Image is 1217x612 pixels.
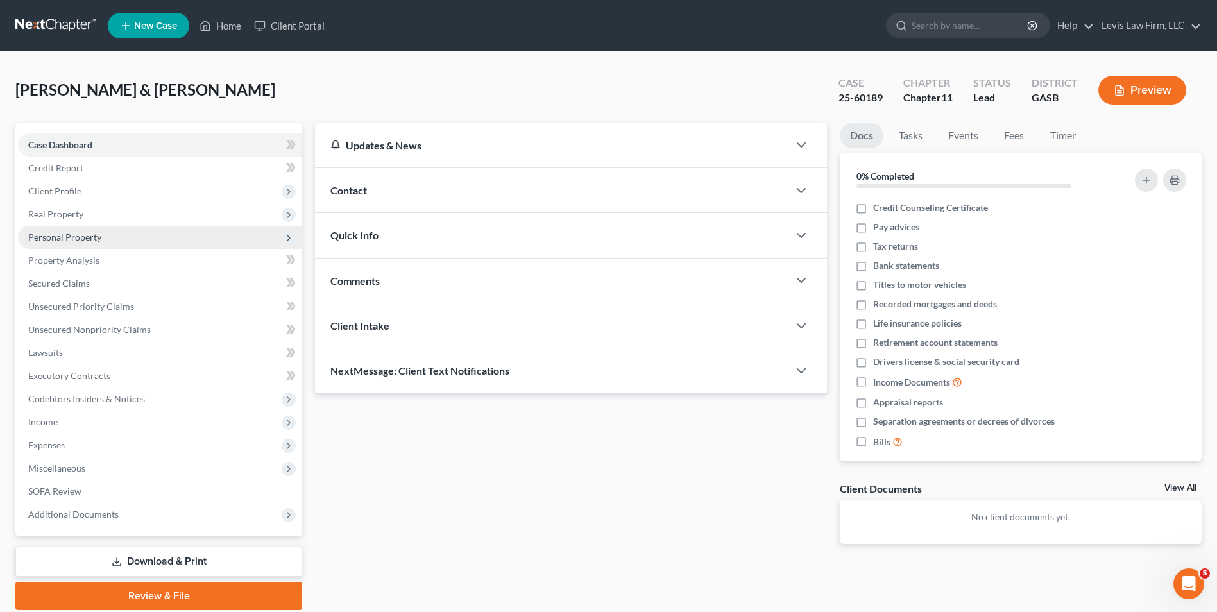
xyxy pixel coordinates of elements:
[134,21,177,31] span: New Case
[873,201,988,214] span: Credit Counseling Certificate
[873,317,962,330] span: Life insurance policies
[28,139,92,150] span: Case Dashboard
[28,278,90,289] span: Secured Claims
[18,272,302,295] a: Secured Claims
[28,463,85,473] span: Miscellaneous
[912,13,1029,37] input: Search by name...
[1032,90,1078,105] div: GASB
[28,162,83,173] span: Credit Report
[903,90,953,105] div: Chapter
[330,184,367,196] span: Contact
[330,139,773,152] div: Updates & News
[856,171,914,182] strong: 0% Completed
[903,76,953,90] div: Chapter
[330,275,380,287] span: Comments
[18,295,302,318] a: Unsecured Priority Claims
[873,376,950,389] span: Income Documents
[873,415,1055,428] span: Separation agreements or decrees of divorces
[18,249,302,272] a: Property Analysis
[28,232,101,242] span: Personal Property
[1098,76,1186,105] button: Preview
[938,123,989,148] a: Events
[28,324,151,335] span: Unsecured Nonpriority Claims
[28,208,83,219] span: Real Property
[1095,14,1201,37] a: Levis Law Firm, LLC
[28,509,119,520] span: Additional Documents
[873,240,918,253] span: Tax returns
[840,482,922,495] div: Client Documents
[28,370,110,381] span: Executory Contracts
[1200,568,1210,579] span: 5
[18,364,302,387] a: Executory Contracts
[838,90,883,105] div: 25-60189
[873,436,890,448] span: Bills
[1173,568,1204,599] iframe: Intercom live chat
[873,396,943,409] span: Appraisal reports
[18,480,302,503] a: SOFA Review
[973,90,1011,105] div: Lead
[15,547,302,577] a: Download & Print
[28,439,65,450] span: Expenses
[840,123,883,148] a: Docs
[941,91,953,103] span: 11
[15,80,275,99] span: [PERSON_NAME] & [PERSON_NAME]
[28,416,58,427] span: Income
[18,318,302,341] a: Unsecured Nonpriority Claims
[889,123,933,148] a: Tasks
[873,259,939,272] span: Bank statements
[873,355,1019,368] span: Drivers license & social security card
[838,76,883,90] div: Case
[18,157,302,180] a: Credit Report
[28,185,81,196] span: Client Profile
[850,511,1191,523] p: No client documents yet.
[1164,484,1196,493] a: View All
[1051,14,1094,37] a: Help
[18,341,302,364] a: Lawsuits
[973,76,1011,90] div: Status
[28,255,99,266] span: Property Analysis
[15,582,302,610] a: Review & File
[28,486,81,497] span: SOFA Review
[18,133,302,157] a: Case Dashboard
[1040,123,1086,148] a: Timer
[193,14,248,37] a: Home
[330,229,379,241] span: Quick Info
[873,298,997,310] span: Recorded mortgages and deeds
[28,301,134,312] span: Unsecured Priority Claims
[994,123,1035,148] a: Fees
[873,221,919,234] span: Pay advices
[28,347,63,358] span: Lawsuits
[1032,76,1078,90] div: District
[873,278,966,291] span: Titles to motor vehicles
[330,319,389,332] span: Client Intake
[873,336,998,349] span: Retirement account statements
[248,14,331,37] a: Client Portal
[330,364,509,377] span: NextMessage: Client Text Notifications
[28,393,145,404] span: Codebtors Insiders & Notices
